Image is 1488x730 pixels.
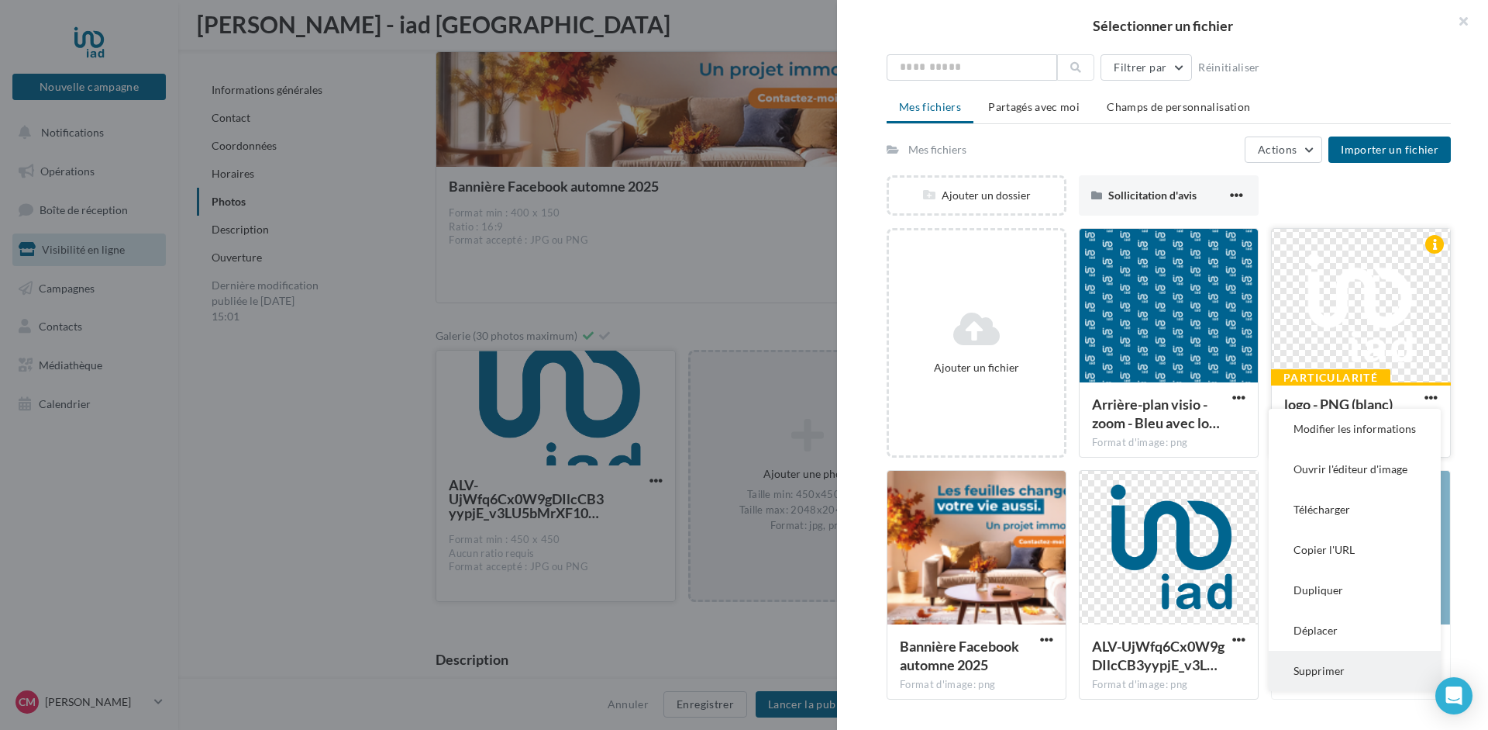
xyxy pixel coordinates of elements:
span: logo - PNG (blanc) [1284,396,1393,413]
span: Actions [1258,143,1297,156]
button: Réinitialiser [1192,58,1266,77]
div: Particularité [1271,369,1390,386]
span: Arrière-plan visio - zoom - Bleu avec logos [1092,396,1220,431]
span: Champs de personnalisation [1107,100,1250,113]
button: Filtrer par [1100,54,1192,81]
button: Ouvrir l'éditeur d'image [1269,449,1441,490]
div: Format d'image: png [1092,436,1245,450]
div: Fichier ajouté avec succès [647,73,841,109]
span: Sollicitation d'avis [1108,189,1197,202]
button: Importer un fichier [1328,137,1451,163]
span: Mes fichiers [899,100,961,113]
button: Télécharger [1269,490,1441,530]
div: Format d'image: png [900,678,1053,692]
div: Ajouter un dossier [889,188,1064,203]
span: ALV-UjWfq6Cx0W9gDIlcCB3yypjE_v3LU5bMrXF10ehyStslPqKB1Mk [1092,638,1224,673]
div: Format d'image: png [1092,678,1245,692]
button: Actions [1245,137,1322,163]
button: Modifier les informations [1269,409,1441,449]
span: Partagés avec moi [988,100,1080,113]
span: Importer un fichier [1341,143,1438,156]
div: Mes fichiers [908,142,966,157]
button: Déplacer [1269,611,1441,651]
button: Supprimer [1269,651,1441,691]
div: Open Intercom Messenger [1435,677,1472,714]
span: Bannière Facebook automne 2025 [900,638,1019,673]
button: Copier l'URL [1269,530,1441,570]
h2: Sélectionner un fichier [862,19,1463,33]
div: Ajouter un fichier [895,360,1058,375]
button: Dupliquer [1269,570,1441,611]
